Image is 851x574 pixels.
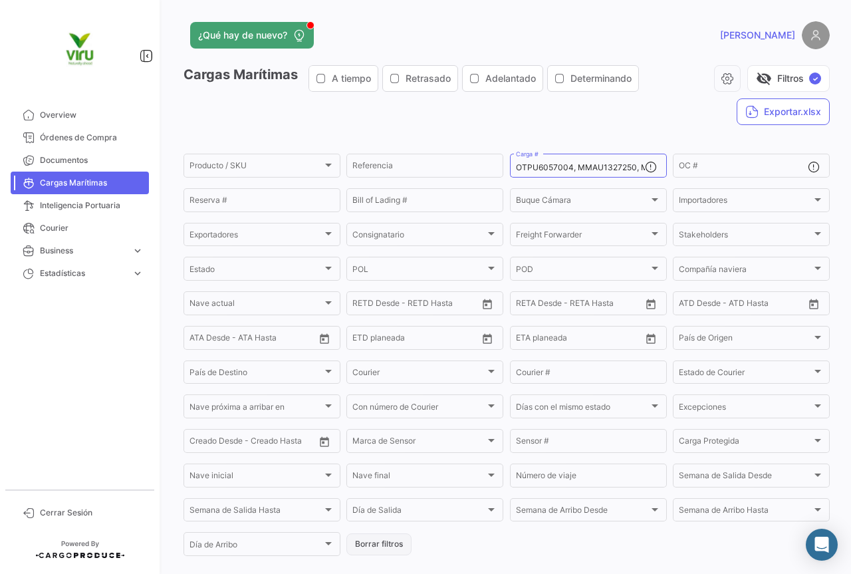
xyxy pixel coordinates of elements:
[11,126,149,149] a: Órdenes de Compra
[239,335,299,345] input: ATA Hasta
[352,301,376,310] input: Desde
[548,66,638,91] button: Determinando
[641,294,661,314] button: Open calendar
[477,294,497,314] button: Open calendar
[720,29,795,42] span: [PERSON_NAME]
[352,473,485,482] span: Nave final
[516,507,649,517] span: Semana de Arribo Desde
[679,507,812,517] span: Semana de Arribo Hasta
[189,473,322,482] span: Nave inicial
[383,66,457,91] button: Retrasado
[463,66,543,91] button: Adelantado
[679,335,812,345] span: País de Origen
[386,335,445,345] input: Hasta
[189,370,322,379] span: País de Destino
[386,301,445,310] input: Hasta
[189,404,322,414] span: Nave próxima a arribar en
[549,301,609,310] input: Hasta
[40,154,144,166] span: Documentos
[485,72,536,85] span: Adelantado
[40,507,144,519] span: Cerrar Sesión
[183,65,643,92] h3: Cargas Marítimas
[47,16,113,82] img: viru.png
[352,266,485,275] span: POL
[804,294,824,314] button: Open calendar
[11,104,149,126] a: Overview
[189,507,322,517] span: Semana de Salida Hasta
[190,22,314,49] button: ¿Qué hay de nuevo?
[516,404,649,414] span: Días con el mismo estado
[516,266,649,275] span: POD
[679,232,812,241] span: Stakeholders
[40,245,126,257] span: Business
[756,71,772,86] span: visibility_off
[132,245,144,257] span: expand_more
[40,222,144,234] span: Courier
[346,533,412,555] button: Borrar filtros
[730,301,790,310] input: ATD Hasta
[516,232,649,241] span: Freight Forwarder
[406,72,451,85] span: Retrasado
[747,65,830,92] button: visibility_offFiltros✓
[641,329,661,349] button: Open calendar
[11,172,149,194] a: Cargas Marítimas
[679,438,812,448] span: Carga Protegida
[516,335,540,345] input: Desde
[189,542,322,551] span: Día de Arribo
[189,266,322,275] span: Estado
[11,149,149,172] a: Documentos
[252,438,312,448] input: Creado Hasta
[516,301,540,310] input: Desde
[679,370,812,379] span: Estado de Courier
[40,267,126,279] span: Estadísticas
[806,529,838,561] div: Abrir Intercom Messenger
[11,217,149,239] a: Courier
[477,329,497,349] button: Open calendar
[809,72,821,84] span: ✓
[679,473,812,482] span: Semana de Salida Desde
[40,109,144,121] span: Overview
[352,507,485,517] span: Día de Salida
[679,198,812,207] span: Importadores
[332,72,371,85] span: A tiempo
[549,335,609,345] input: Hasta
[11,194,149,217] a: Inteligencia Portuaria
[314,329,334,349] button: Open calendar
[189,301,322,310] span: Nave actual
[198,29,287,42] span: ¿Qué hay de nuevo?
[516,198,649,207] span: Buque Cámara
[352,335,376,345] input: Desde
[309,66,378,91] button: A tiempo
[352,232,485,241] span: Consignatario
[40,200,144,212] span: Inteligencia Portuaria
[314,432,334,452] button: Open calendar
[802,21,830,49] img: placeholder-user.png
[737,98,830,125] button: Exportar.xlsx
[40,132,144,144] span: Órdenes de Compra
[570,72,632,85] span: Determinando
[679,301,721,310] input: ATD Desde
[189,335,230,345] input: ATA Desde
[352,404,485,414] span: Con número de Courier
[679,404,812,414] span: Excepciones
[352,438,485,448] span: Marca de Sensor
[189,438,243,448] input: Creado Desde
[189,232,322,241] span: Exportadores
[679,266,812,275] span: Compañía naviera
[189,163,322,172] span: Producto / SKU
[40,177,144,189] span: Cargas Marítimas
[352,370,485,379] span: Courier
[132,267,144,279] span: expand_more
